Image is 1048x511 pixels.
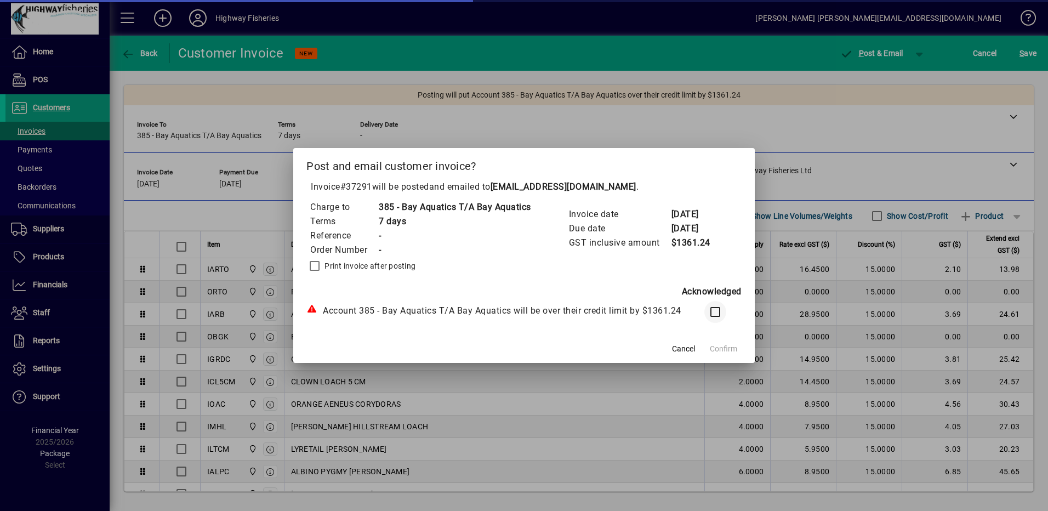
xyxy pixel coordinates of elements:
td: - [378,229,531,243]
div: Acknowledged [306,285,742,298]
td: GST inclusive amount [568,236,671,250]
span: Cancel [672,343,695,355]
span: #37291 [340,181,372,192]
td: - [378,243,531,257]
span: and emailed to [429,181,636,192]
td: [DATE] [671,222,715,236]
td: 7 days [378,214,531,229]
h2: Post and email customer invoice? [293,148,755,180]
td: [DATE] [671,207,715,222]
label: Print invoice after posting [322,260,415,271]
p: Invoice will be posted . [306,180,742,194]
td: $1361.24 [671,236,715,250]
td: Invoice date [568,207,671,222]
td: Charge to [310,200,378,214]
td: Order Number [310,243,378,257]
td: Reference [310,229,378,243]
b: [EMAIL_ADDRESS][DOMAIN_NAME] [491,181,636,192]
td: Terms [310,214,378,229]
td: 385 - Bay Aquatics T/A Bay Aquatics [378,200,531,214]
td: Due date [568,222,671,236]
div: Account 385 - Bay Aquatics T/A Bay Aquatics will be over their credit limit by $1361.24 [306,304,688,317]
button: Cancel [666,339,701,359]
